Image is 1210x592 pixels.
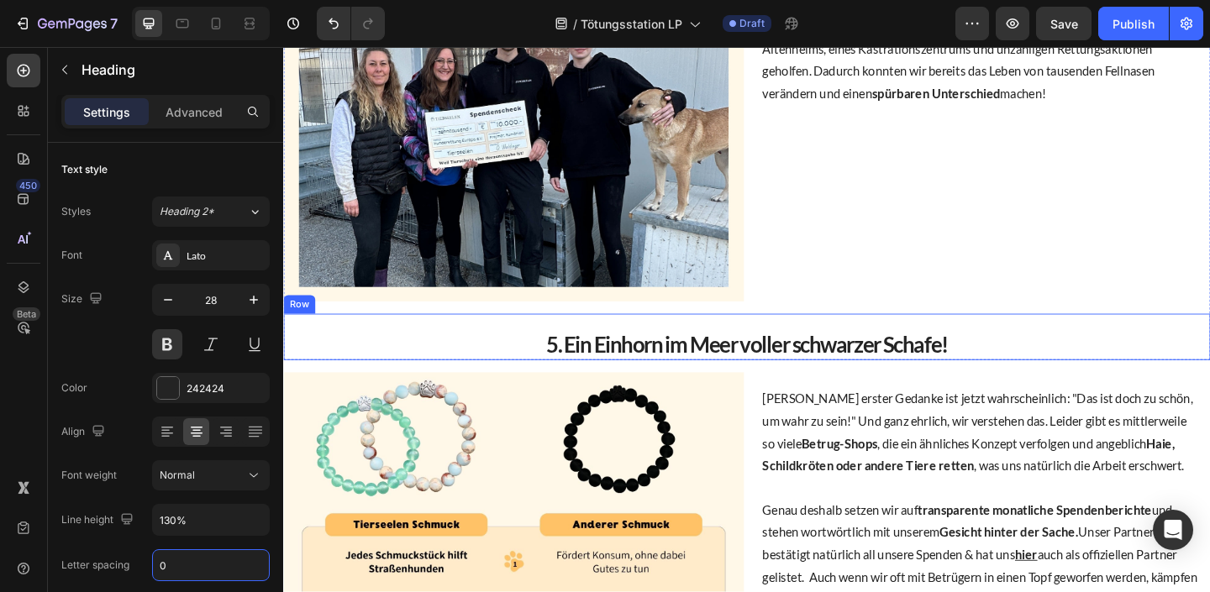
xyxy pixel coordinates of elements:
[7,7,125,40] button: 7
[61,509,137,532] div: Line height
[187,381,266,396] div: 242424
[61,248,82,263] div: Font
[1153,510,1193,550] div: Open Intercom Messenger
[61,468,117,483] div: Font weight
[61,162,108,177] div: Text style
[713,520,865,536] strong: Gesicht hinter der Sache.
[1050,17,1078,31] span: Save
[690,495,944,511] strong: transparente monatliche Spendenberichte
[573,15,577,33] span: /
[160,469,195,481] span: Normal
[739,16,765,31] span: Draft
[13,307,40,321] div: Beta
[61,204,91,219] div: Styles
[16,179,40,192] div: 450
[1098,7,1169,40] button: Publish
[153,550,269,580] input: Auto
[521,371,995,468] p: [PERSON_NAME] erster Gedanke ist jetzt wahrscheinlich: "Das ist doch zu schön, um wahr zu sein!" ...
[153,505,269,535] input: Auto
[187,249,266,264] div: Lato
[564,423,646,439] strong: Betrug-Shops
[82,60,263,80] p: Heading
[166,103,223,121] p: Advanced
[581,15,682,33] span: Tötungsstation LP
[160,204,214,219] span: Heading 2*
[1036,7,1092,40] button: Save
[317,7,385,40] div: Undo/Redo
[61,288,106,311] div: Size
[110,13,118,34] p: 7
[521,423,970,464] strong: Haie, Schildkröten oder andere Tiere retten
[283,47,1210,592] iframe: To enrich screen reader interactions, please activate Accessibility in Grammarly extension settings
[796,544,820,560] a: hier
[61,380,87,396] div: Color
[83,103,130,121] p: Settings
[152,460,270,490] button: Normal
[152,196,270,227] button: Heading 2*
[61,421,108,443] div: Align
[1113,15,1155,33] div: Publish
[61,558,129,573] div: Letter spacing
